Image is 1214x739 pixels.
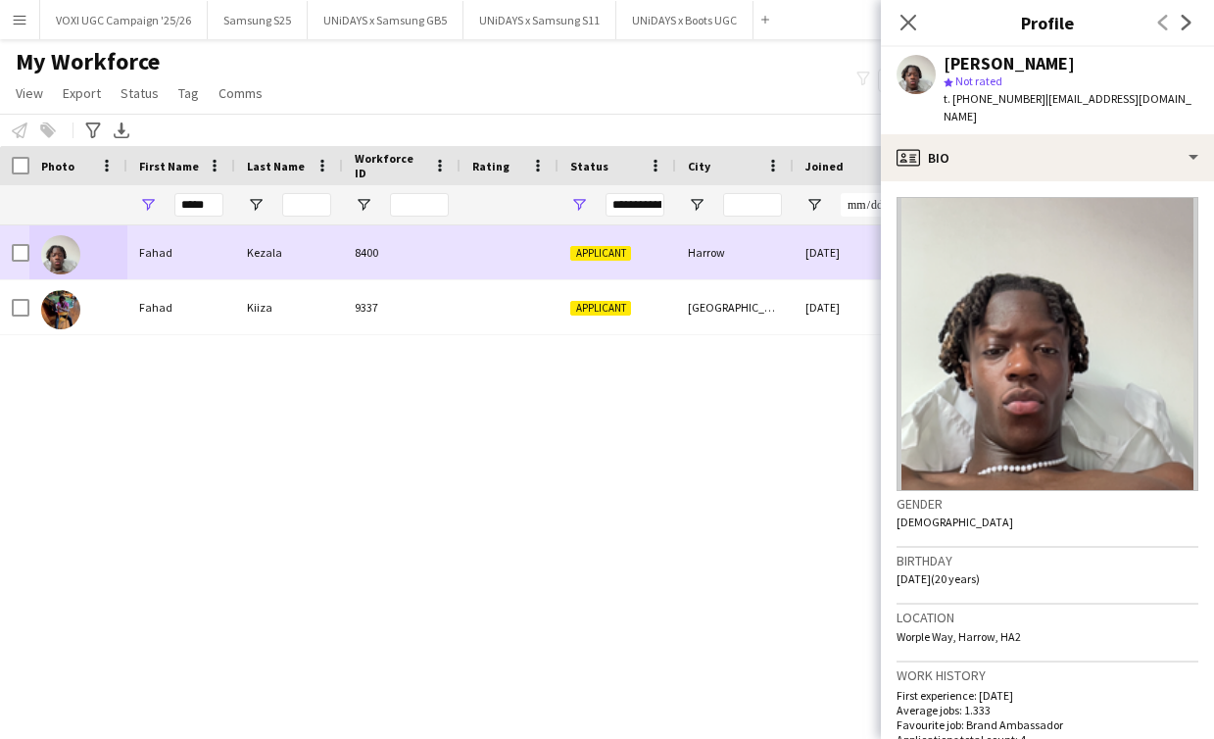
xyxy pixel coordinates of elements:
[355,196,372,214] button: Open Filter Menu
[110,119,133,142] app-action-btn: Export XLSX
[121,84,159,102] span: Status
[794,225,911,279] div: [DATE]
[881,10,1214,35] h3: Profile
[688,196,705,214] button: Open Filter Menu
[794,280,911,334] div: [DATE]
[688,159,710,173] span: City
[308,1,463,39] button: UNiDAYS x Samsung GB5
[16,47,160,76] span: My Workforce
[211,80,270,106] a: Comms
[343,225,461,279] div: 8400
[127,225,235,279] div: Fahad
[390,193,449,217] input: Workforce ID Filter Input
[570,246,631,261] span: Applicant
[235,280,343,334] div: Kiiza
[955,74,1002,88] span: Not rated
[282,193,331,217] input: Last Name Filter Input
[170,80,207,106] a: Tag
[355,151,425,180] span: Workforce ID
[63,84,101,102] span: Export
[247,159,305,173] span: Last Name
[55,80,109,106] a: Export
[805,196,823,214] button: Open Filter Menu
[219,84,263,102] span: Comms
[16,84,43,102] span: View
[139,196,157,214] button: Open Filter Menu
[40,1,208,39] button: VOXI UGC Campaign '25/26
[235,225,343,279] div: Kezala
[897,495,1198,513] h3: Gender
[178,84,199,102] span: Tag
[897,703,1198,717] p: Average jobs: 1.333
[944,91,1045,106] span: t. [PHONE_NUMBER]
[472,159,510,173] span: Rating
[897,552,1198,569] h3: Birthday
[897,688,1198,703] p: First experience: [DATE]
[897,717,1198,732] p: Favourite job: Brand Ambassador
[208,1,308,39] button: Samsung S25
[676,280,794,334] div: [GEOGRAPHIC_DATA]
[878,69,976,92] button: Everyone9,755
[944,91,1191,123] span: | [EMAIL_ADDRESS][DOMAIN_NAME]
[944,55,1075,73] div: [PERSON_NAME]
[41,235,80,274] img: Fahad Kezala
[247,196,265,214] button: Open Filter Menu
[676,225,794,279] div: Harrow
[897,629,1021,644] span: Worple Way, Harrow, HA2
[343,280,461,334] div: 9337
[41,159,74,173] span: Photo
[616,1,753,39] button: UNiDAYS x Boots UGC
[841,193,899,217] input: Joined Filter Input
[570,301,631,316] span: Applicant
[113,80,167,106] a: Status
[897,666,1198,684] h3: Work history
[570,159,608,173] span: Status
[81,119,105,142] app-action-btn: Advanced filters
[127,280,235,334] div: Fahad
[897,515,1013,529] span: [DEMOGRAPHIC_DATA]
[41,290,80,329] img: Fahad Kiiza
[805,159,844,173] span: Joined
[881,134,1214,181] div: Bio
[897,571,980,586] span: [DATE] (20 years)
[897,609,1198,626] h3: Location
[723,193,782,217] input: City Filter Input
[463,1,616,39] button: UNiDAYS x Samsung S11
[139,159,199,173] span: First Name
[897,197,1198,491] img: Crew avatar or photo
[570,196,588,214] button: Open Filter Menu
[174,193,223,217] input: First Name Filter Input
[8,80,51,106] a: View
